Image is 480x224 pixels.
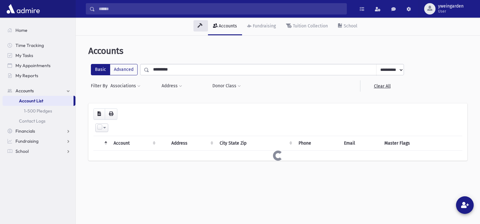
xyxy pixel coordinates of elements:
button: Print [105,108,117,120]
div: Fundraising [252,23,276,29]
th: Master Flags : activate to sort column ascending [381,136,462,150]
div: Accounts [217,23,237,29]
img: AdmirePro [5,3,41,15]
th: Account: activate to sort column ascending [110,136,158,150]
a: Clear All [360,80,404,92]
div: Tuition Collection [292,23,328,29]
a: Account List [3,96,74,106]
a: Time Tracking [3,40,75,50]
span: Financials [15,128,35,134]
span: Accounts [88,46,123,56]
span: My Reports [15,73,38,78]
a: Tuition Collection [281,18,333,35]
th: City State Zip : activate to sort column ascending [216,136,295,150]
span: User [438,9,464,14]
th: Email : activate to sort column ascending [340,136,381,150]
span: yweingarden [438,4,464,9]
button: Address [161,80,182,92]
span: Fundraising [15,138,39,144]
a: Contact Logs [3,116,75,126]
span: My Appointments [15,63,50,68]
label: Basic [91,64,110,75]
span: Accounts [15,88,34,94]
a: Fundraising [242,18,281,35]
span: Home [15,27,27,33]
div: FilterModes [91,64,138,75]
span: Time Tracking [15,43,44,48]
a: Financials [3,126,75,136]
th: : activate to sort column descending [93,136,110,150]
span: Contact Logs [19,118,45,124]
a: 1-500 Pledges [3,106,75,116]
a: My Tasks [3,50,75,60]
span: My Tasks [15,53,33,58]
a: Accounts [208,18,242,35]
a: Fundraising [3,136,75,146]
button: Donor Class [212,80,241,92]
a: Accounts [3,86,75,96]
th: : activate to sort column ascending [158,136,168,150]
button: Associations [110,80,141,92]
a: School [3,146,75,156]
span: Account List [19,98,43,104]
span: School [15,148,29,154]
span: Filter By [91,83,110,89]
a: My Appointments [3,60,75,71]
a: Home [3,25,75,35]
input: Search [95,3,347,14]
label: Advanced [110,64,138,75]
button: CSV [93,108,105,120]
a: My Reports [3,71,75,81]
div: School [342,23,357,29]
th: Address : activate to sort column ascending [168,136,216,150]
th: Phone : activate to sort column ascending [295,136,340,150]
a: School [333,18,362,35]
